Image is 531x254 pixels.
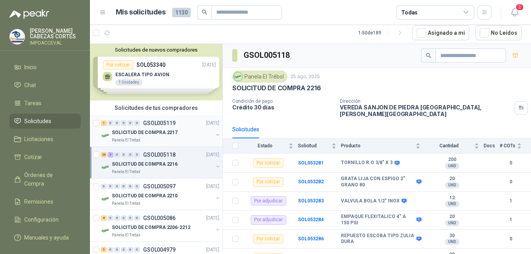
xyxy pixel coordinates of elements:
[101,194,110,204] img: Company Logo
[340,104,511,117] p: VEREDA SANJON DE PIEDRA [GEOGRAPHIC_DATA] , [PERSON_NAME][GEOGRAPHIC_DATA]
[24,99,41,107] span: Tareas
[253,158,283,168] div: Por cotizar
[24,117,51,125] span: Solicitudes
[24,153,42,161] span: Cotizar
[253,177,283,187] div: Por cotizar
[9,9,49,19] img: Logo peakr
[298,217,324,222] a: SOL053284
[101,226,110,235] img: Company Logo
[101,182,221,207] a: 0 0 0 0 0 0 GSOL005097[DATE] Company LogoSOLICITUD DE COMPRA 2210Panela El Trébol
[500,216,522,224] b: 1
[114,152,120,157] div: 0
[341,198,400,204] b: VALVULA BOLA 1/2" INOX
[500,178,522,186] b: 0
[101,118,221,143] a: 1 0 0 0 0 0 GSOL005119[DATE] Company LogoSOLICITUD DE COMPRA 2217Panela El Trébol
[143,215,176,221] p: GSOL005086
[24,233,69,242] span: Manuales y ayuda
[24,63,37,72] span: Inicio
[172,8,191,17] span: 1130
[127,184,133,189] div: 0
[9,168,81,191] a: Órdenes de Compra
[358,27,406,39] div: 1 - 50 de 189
[341,176,414,188] b: GRATA LIJA CON ESPIGO 2" GRANO 80
[232,71,287,82] div: Panela El Trébol
[298,143,330,148] span: Solicitud
[112,224,190,231] p: SOLICITUD DE COMPRA 2206-2212
[425,176,479,182] b: 20
[121,215,127,221] div: 0
[298,198,324,204] a: SOL053283
[112,129,178,136] p: SOLICITUD DE COMPRA 2217
[112,161,178,168] p: SOLICITUD DE COMPRA 2216
[243,138,298,154] th: Estado
[143,152,176,157] p: GSOL005118
[114,120,120,126] div: 0
[232,84,321,92] p: SOLICITUD DE COMPRA 2216
[108,184,113,189] div: 0
[114,215,120,221] div: 0
[121,184,127,189] div: 0
[101,150,221,175] a: 26 3 0 0 0 0 GSOL005118[DATE] Company LogoSOLICITUD DE COMPRA 2216Panela El Trébol
[243,143,287,148] span: Estado
[508,5,522,20] button: 2
[101,152,107,157] div: 26
[112,232,140,238] p: Panela El Trébol
[232,125,259,134] div: Solicitudes
[341,214,414,226] b: EMPAQUE FLEXITALICO 4" A 150 PSI
[114,184,120,189] div: 0
[24,81,36,89] span: Chat
[101,215,107,221] div: 8
[413,25,469,40] button: Asignado a mi
[24,135,53,143] span: Licitaciones
[143,247,176,252] p: GSOL004979
[24,215,59,224] span: Configuración
[10,29,25,44] img: Company Logo
[9,212,81,227] a: Configuración
[90,100,222,115] div: Solicitudes de tus compradores
[234,72,242,81] img: Company Logo
[121,247,127,252] div: 0
[114,247,120,252] div: 0
[298,179,324,184] a: SOL053282
[93,47,219,53] button: Solicitudes de nuevos compradores
[500,197,522,205] b: 1
[134,152,140,157] div: 0
[134,120,140,126] div: 0
[143,120,176,126] p: GSOL005119
[143,184,176,189] p: GSOL005097
[108,247,113,252] div: 0
[9,114,81,129] a: Solicitudes
[425,157,479,163] b: 200
[9,78,81,93] a: Chat
[101,247,107,252] div: 5
[341,160,393,166] b: TORNILLO R.O 3/8" X 3
[112,200,140,207] p: Panela El Trébol
[108,152,113,157] div: 3
[112,169,140,175] p: Panela El Trébol
[24,171,73,188] span: Órdenes de Compra
[206,246,219,254] p: [DATE]
[500,235,522,243] b: 0
[9,150,81,165] a: Cotizar
[101,213,221,238] a: 8 0 0 0 0 0 GSOL005086[DATE] Company LogoSOLICITUD DE COMPRA 2206-2212Panela El Trébol
[116,7,166,18] h1: Mis solicitudes
[298,236,324,241] a: SOL053286
[445,163,459,169] div: UND
[134,184,140,189] div: 0
[24,197,53,206] span: Remisiones
[232,98,334,104] p: Condición de pago
[101,120,107,126] div: 1
[298,160,324,166] a: SOL053281
[251,196,286,206] div: Por adjudicar
[500,138,531,154] th: # COTs
[251,215,286,225] div: Por adjudicar
[445,220,459,226] div: UND
[484,138,500,154] th: Docs
[445,182,459,188] div: UND
[202,9,207,15] span: search
[9,132,81,147] a: Licitaciones
[127,152,133,157] div: 0
[401,8,418,17] div: Todas
[425,214,479,220] b: 20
